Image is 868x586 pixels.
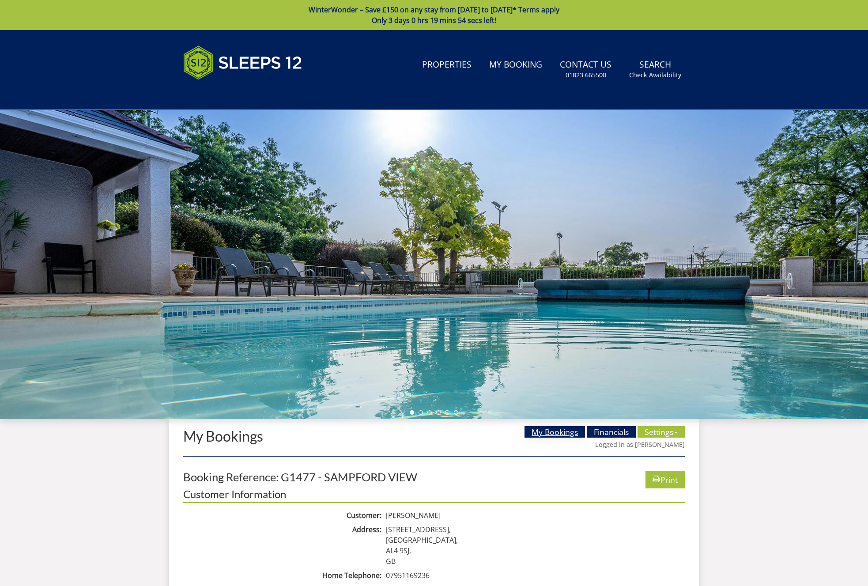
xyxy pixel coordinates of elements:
[595,440,685,449] a: Logged in as [PERSON_NAME]
[645,471,685,488] a: Print
[384,510,685,521] dd: [PERSON_NAME]
[556,55,615,84] a: Contact Us01823 665500
[525,426,585,438] a: My Bookings
[183,41,302,85] img: Sleeps 12
[183,488,685,503] h3: Customer Information
[384,570,685,581] dd: 07951169236
[486,55,546,75] a: My Booking
[626,55,685,84] a: SearchCheck Availability
[183,510,384,521] dt: Customer
[183,427,263,445] a: My Bookings
[638,426,685,438] a: Settings
[372,15,496,25] span: Only 3 days 0 hrs 19 mins 54 secs left!
[183,570,384,581] dt: Home Telephone
[183,471,417,483] h2: Booking Reference: G1477 - SAMPFORD VIEW
[183,524,384,535] dt: Address
[566,71,606,79] small: 01823 665500
[587,426,636,438] a: Financials
[419,55,475,75] a: Properties
[179,90,272,98] iframe: Customer reviews powered by Trustpilot
[629,71,681,79] small: Check Availability
[384,524,685,567] dd: [STREET_ADDRESS], [GEOGRAPHIC_DATA], AL4 9SJ, GB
